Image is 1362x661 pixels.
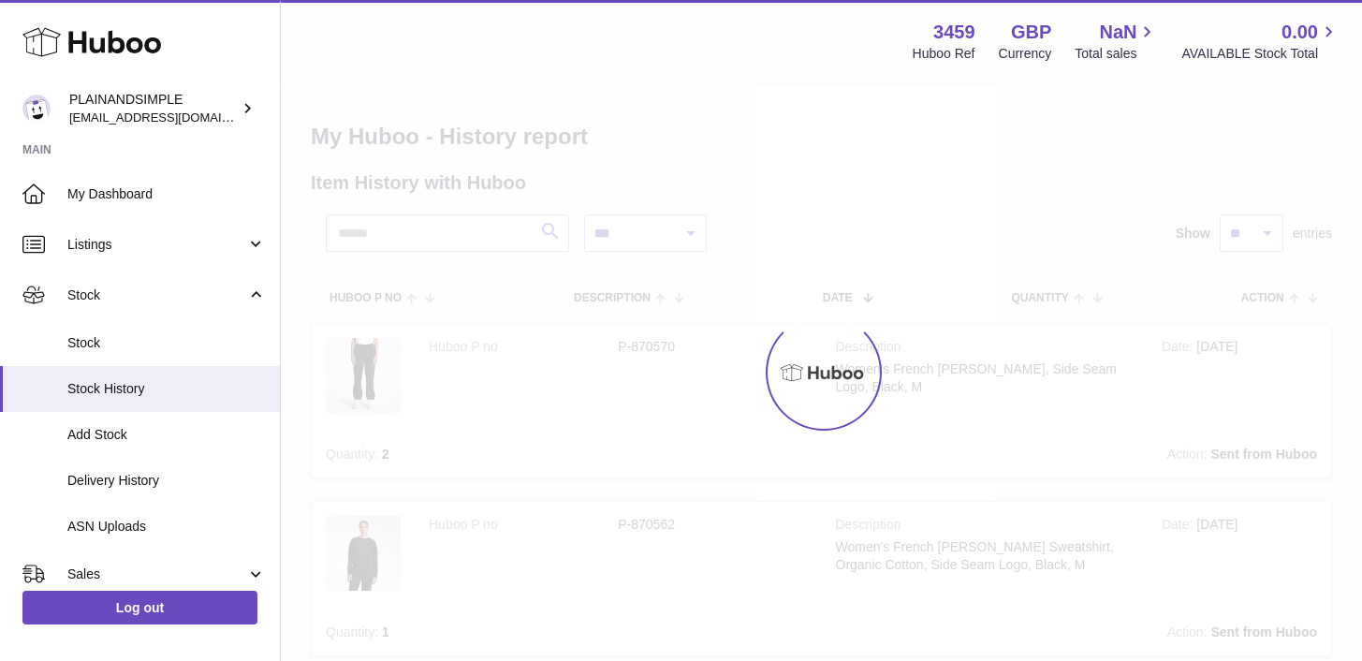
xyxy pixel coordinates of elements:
img: duco@plainandsimple.com [22,95,51,123]
span: Listings [67,236,246,254]
a: 0.00 AVAILABLE Stock Total [1181,20,1340,63]
span: Stock History [67,380,266,398]
a: NaN Total sales [1075,20,1158,63]
strong: 3459 [933,20,975,45]
span: Sales [67,566,246,583]
div: Currency [999,45,1052,63]
span: [EMAIL_ADDRESS][DOMAIN_NAME] [69,110,275,125]
span: ASN Uploads [67,518,266,536]
span: My Dashboard [67,185,266,203]
a: Log out [22,591,257,624]
span: 0.00 [1281,20,1318,45]
span: Delivery History [67,472,266,490]
span: Add Stock [67,426,266,444]
span: Stock [67,286,246,304]
div: Huboo Ref [913,45,975,63]
span: Total sales [1075,45,1158,63]
div: PLAINANDSIMPLE [69,91,238,126]
span: NaN [1099,20,1136,45]
strong: GBP [1011,20,1051,45]
span: Stock [67,334,266,352]
span: AVAILABLE Stock Total [1181,45,1340,63]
